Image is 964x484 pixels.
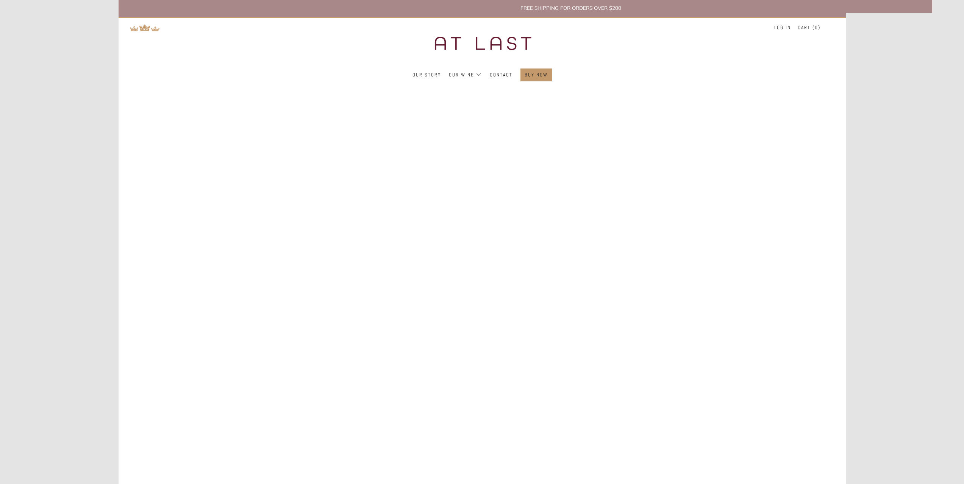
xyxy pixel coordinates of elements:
span: 0 [815,24,818,31]
a: Buy Now [525,69,548,81]
a: Cart (0) [798,22,820,34]
a: Our Wine [449,69,482,81]
a: Return to TKW Merchants [130,23,160,31]
img: three kings wine merchants [416,18,548,68]
a: Contact [490,69,512,81]
a: Log in [774,22,791,34]
img: Return to TKW Merchants [130,24,160,31]
a: Our Story [412,69,441,81]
